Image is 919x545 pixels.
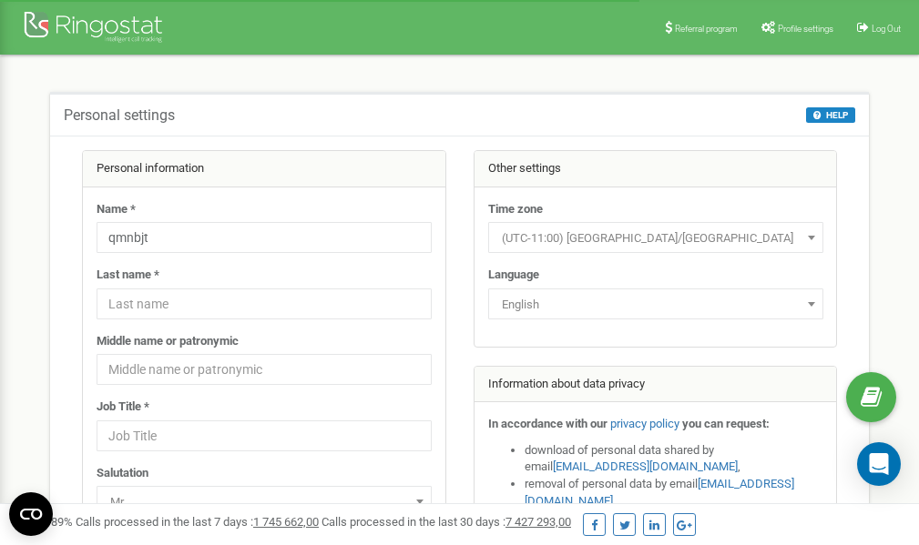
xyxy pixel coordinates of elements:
[495,292,817,318] span: English
[103,489,425,515] span: Mr.
[253,515,319,529] u: 1 745 662,00
[97,420,432,451] input: Job Title
[475,151,837,187] div: Other settings
[525,476,823,510] li: removal of personal data by email ,
[495,226,817,251] span: (UTC-11:00) Pacific/Midway
[857,442,901,486] div: Open Intercom Messenger
[97,465,148,482] label: Salutation
[97,399,149,416] label: Job Title *
[83,151,445,187] div: Personal information
[475,367,837,403] div: Information about data privacy
[778,24,833,34] span: Profile settings
[610,417,679,430] a: privacy policy
[675,24,738,34] span: Referral program
[505,515,571,529] u: 7 427 293,00
[682,417,770,430] strong: you can request:
[97,354,432,385] input: Middle name or patronymic
[97,486,432,517] span: Mr.
[64,107,175,124] h5: Personal settings
[97,222,432,253] input: Name
[97,201,136,218] label: Name *
[97,267,159,284] label: Last name *
[525,442,823,476] li: download of personal data shared by email ,
[97,333,239,350] label: Middle name or patronymic
[322,515,571,529] span: Calls processed in the last 30 days :
[76,515,319,529] span: Calls processed in the last 7 days :
[488,267,539,284] label: Language
[97,288,432,319] input: Last name
[9,492,53,536] button: Open CMP widget
[488,288,823,319] span: English
[488,201,543,218] label: Time zone
[488,222,823,253] span: (UTC-11:00) Pacific/Midway
[872,24,901,34] span: Log Out
[553,459,738,473] a: [EMAIL_ADDRESS][DOMAIN_NAME]
[806,107,855,123] button: HELP
[488,417,608,430] strong: In accordance with our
